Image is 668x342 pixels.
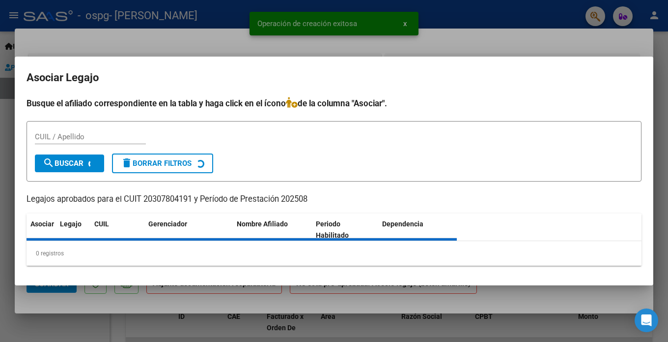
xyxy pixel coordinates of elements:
[312,214,378,246] datatable-header-cell: Periodo Habilitado
[60,220,82,228] span: Legajo
[27,97,641,110] h4: Busque el afiliado correspondiente en la tabla y haga click en el ícono de la columna "Asociar".
[27,193,641,206] p: Legajos aprobados para el CUIT 20307804191 y Período de Prestación 202508
[94,220,109,228] span: CUIL
[35,155,104,172] button: Buscar
[121,157,133,169] mat-icon: delete
[382,220,423,228] span: Dependencia
[233,214,312,246] datatable-header-cell: Nombre Afiliado
[112,154,213,173] button: Borrar Filtros
[90,214,144,246] datatable-header-cell: CUIL
[316,220,349,239] span: Periodo Habilitado
[27,68,641,87] h2: Asociar Legajo
[121,159,192,168] span: Borrar Filtros
[237,220,288,228] span: Nombre Afiliado
[56,214,90,246] datatable-header-cell: Legajo
[144,214,233,246] datatable-header-cell: Gerenciador
[27,214,56,246] datatable-header-cell: Asociar
[148,220,187,228] span: Gerenciador
[27,241,641,266] div: 0 registros
[378,214,457,246] datatable-header-cell: Dependencia
[43,157,55,169] mat-icon: search
[43,159,83,168] span: Buscar
[635,309,658,332] div: Open Intercom Messenger
[30,220,54,228] span: Asociar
